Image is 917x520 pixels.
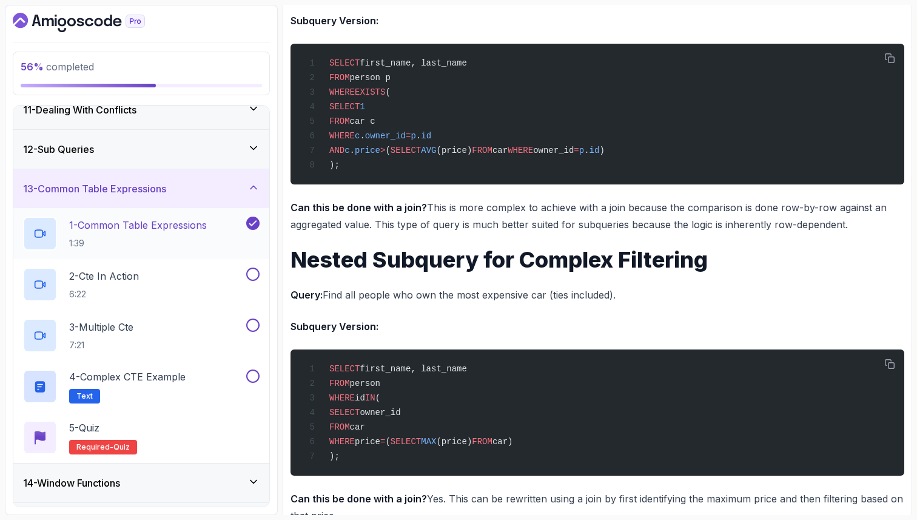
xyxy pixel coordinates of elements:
[533,146,574,155] span: owner_id
[69,420,99,435] p: 5 - Quiz
[23,420,260,454] button: 5-QuizRequired-quiz
[375,393,380,403] span: (
[69,339,133,351] p: 7:21
[291,493,427,505] strong: Can this be done with a join?
[69,320,133,334] p: 3 - Multiple Cte
[13,464,269,502] button: 14-Window Functions
[69,288,139,300] p: 6:22
[23,181,166,196] h3: 13 - Common Table Expressions
[350,422,365,432] span: car
[329,87,355,97] span: WHERE
[385,146,390,155] span: (
[365,393,375,403] span: IN
[589,146,600,155] span: id
[406,131,411,141] span: =
[391,437,421,447] span: SELECT
[421,437,436,447] span: MAX
[329,422,350,432] span: FROM
[329,102,360,112] span: SELECT
[360,364,466,374] span: first_name, last_name
[329,58,360,68] span: SELECT
[13,130,269,169] button: 12-Sub Queries
[13,90,269,129] button: 11-Dealing With Conflicts
[380,146,385,155] span: >
[385,87,390,97] span: (
[291,320,378,333] strong: Subquery Version:
[329,160,340,170] span: );
[23,103,136,117] h3: 11 - Dealing With Conflicts
[508,146,533,155] span: WHERE
[21,61,94,73] span: completed
[69,218,207,232] p: 1 - Common Table Expressions
[350,379,380,388] span: person
[391,146,421,155] span: SELECT
[365,131,406,141] span: owner_id
[599,146,604,155] span: )
[113,442,130,452] span: quiz
[355,87,385,97] span: EXISTS
[329,73,350,83] span: FROM
[492,146,508,155] span: car
[69,370,186,384] p: 4 - Complex CTE Example
[23,142,94,157] h3: 12 - Sub Queries
[344,146,349,155] span: c
[291,199,904,233] p: This is more complex to achieve with a join because the comparison is done row-by-row against an ...
[579,146,584,155] span: p
[584,146,589,155] span: .
[329,116,350,126] span: FROM
[355,437,380,447] span: price
[360,131,364,141] span: .
[421,146,436,155] span: AVG
[69,237,207,249] p: 1:39
[329,131,355,141] span: WHERE
[291,248,904,272] h1: Nested Subquery for Complex Filtering
[350,73,391,83] span: person p
[13,13,173,32] a: Dashboard
[329,393,355,403] span: WHERE
[380,437,385,447] span: =
[76,391,93,401] span: Text
[76,442,113,452] span: Required-
[23,476,120,490] h3: 14 - Window Functions
[329,364,360,374] span: SELECT
[291,15,378,27] strong: Subquery Version:
[355,146,380,155] span: price
[69,269,139,283] p: 2 - Cte In Action
[329,451,340,461] span: );
[13,169,269,208] button: 13-Common Table Expressions
[436,146,472,155] span: (price)
[329,408,360,417] span: SELECT
[23,370,260,404] button: 4-Complex CTE ExampleText
[385,437,390,447] span: (
[472,437,492,447] span: FROM
[360,102,364,112] span: 1
[421,131,431,141] span: id
[21,61,44,73] span: 56 %
[350,116,375,126] span: car c
[329,379,350,388] span: FROM
[350,146,355,155] span: .
[472,146,492,155] span: FROM
[492,437,513,447] span: car)
[360,408,400,417] span: owner_id
[355,131,360,141] span: c
[574,146,579,155] span: =
[329,146,344,155] span: AND
[23,268,260,302] button: 2-Cte In Action6:22
[291,201,427,214] strong: Can this be done with a join?
[23,217,260,251] button: 1-Common Table Expressions1:39
[411,131,415,141] span: p
[329,437,355,447] span: WHERE
[291,286,904,303] p: Find all people who own the most expensive car (ties included).
[360,58,466,68] span: first_name, last_name
[355,393,365,403] span: id
[436,437,472,447] span: (price)
[291,289,323,301] strong: Query:
[416,131,421,141] span: .
[23,319,260,353] button: 3-Multiple Cte7:21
